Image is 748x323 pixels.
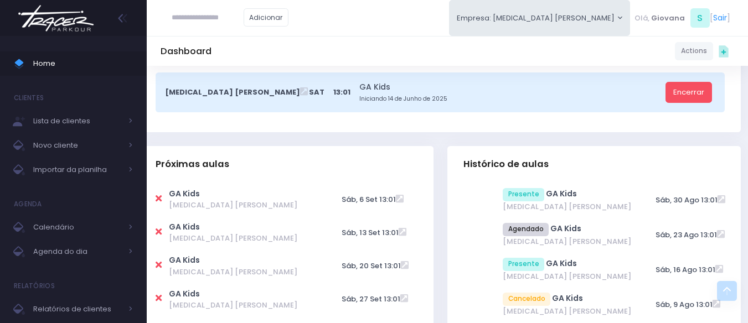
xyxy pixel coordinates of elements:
span: Sáb, 27 Set 13:01 [342,294,400,304]
span: Sáb, 9 Ago 13:01 [656,299,713,310]
span: Giovana [651,13,685,24]
a: GA Kids [550,223,581,234]
span: [MEDICAL_DATA] [PERSON_NAME] [503,236,634,247]
a: GA Kids [546,258,577,269]
span: [MEDICAL_DATA] [PERSON_NAME] [169,267,318,278]
span: 13:01 [333,87,350,98]
a: Encerrar [666,82,712,103]
a: GA Kids [546,188,577,199]
a: GA Kids [169,288,200,299]
a: Sair [713,12,727,24]
a: GA Kids [359,81,662,93]
span: Presente [503,258,545,271]
span: Sáb, 6 Set 13:01 [342,194,396,205]
span: [MEDICAL_DATA] [PERSON_NAME] [503,306,634,317]
h4: Agenda [14,193,42,215]
div: [ ] [630,6,734,30]
h4: Relatórios [14,275,55,297]
span: [MEDICAL_DATA] [PERSON_NAME] [503,271,634,282]
span: Sáb, 30 Ago 13:01 [656,195,718,205]
span: Importar da planilha [33,163,122,177]
span: [MEDICAL_DATA] [PERSON_NAME] [169,200,318,211]
span: Sáb, 20 Set 13:01 [342,261,401,271]
a: GA Kids [552,293,583,304]
a: Adicionar [244,8,289,27]
small: Iniciando 14 de Junho de 2025 [359,95,662,103]
a: Actions [675,42,713,60]
span: Olá, [634,13,649,24]
span: Home [33,56,133,71]
span: Sáb, 13 Set 13:01 [342,227,399,238]
span: Lista de clientes [33,114,122,128]
span: S [690,8,710,28]
span: Calendário [33,220,122,235]
span: [MEDICAL_DATA] [PERSON_NAME] [165,87,300,98]
span: Sáb, 16 Ago 13:01 [656,264,715,275]
a: GA Kids [169,254,200,265]
span: Agendado [503,223,549,236]
span: Relatórios de clientes [33,302,122,316]
span: [MEDICAL_DATA] [PERSON_NAME] [169,233,318,244]
span: Agenda do dia [33,244,122,259]
span: [MEDICAL_DATA] [PERSON_NAME] [169,300,318,311]
span: Cancelado [503,293,551,306]
h4: Clientes [14,87,44,109]
a: GA Kids [169,221,200,232]
h5: Dashboard [161,46,211,57]
span: Sáb, 23 Ago 13:01 [656,230,717,240]
span: Próximas aulas [156,159,229,170]
span: Novo cliente [33,138,122,153]
span: Presente [503,188,545,201]
a: GA Kids [169,188,200,199]
span: Sat [309,87,324,98]
span: Histórico de aulas [463,159,549,170]
span: [MEDICAL_DATA] [PERSON_NAME] [503,201,634,212]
